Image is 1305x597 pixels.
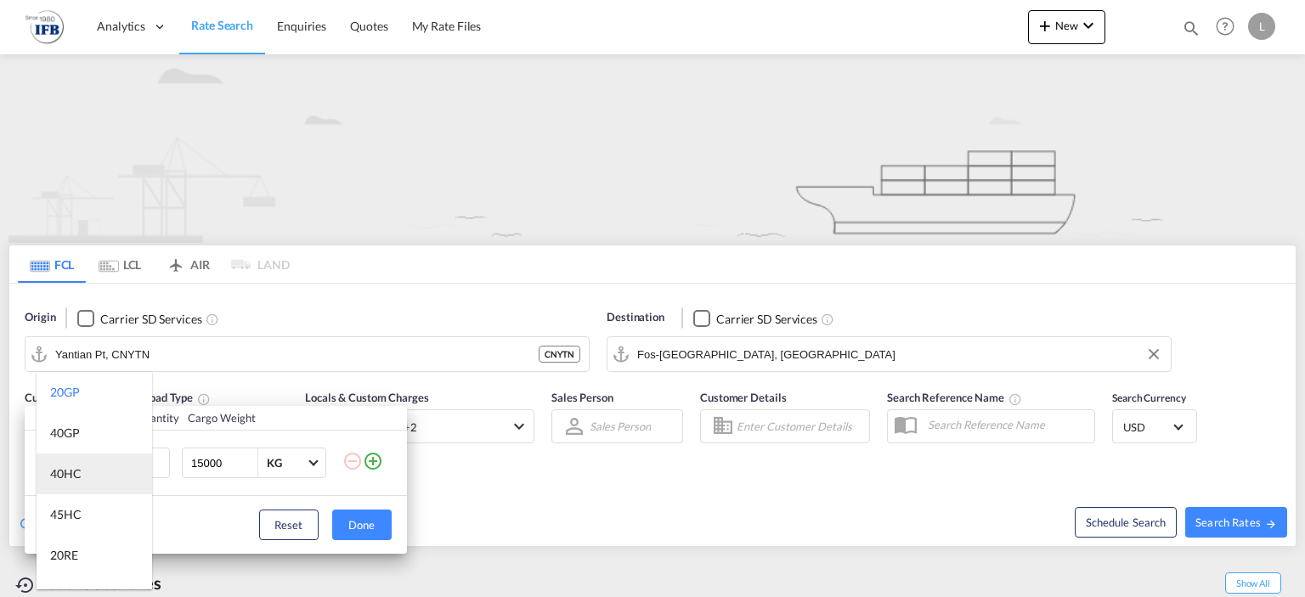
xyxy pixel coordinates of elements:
[50,506,82,523] div: 45HC
[50,547,78,564] div: 20RE
[50,425,80,442] div: 40GP
[50,465,82,482] div: 40HC
[50,384,80,401] div: 20GP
